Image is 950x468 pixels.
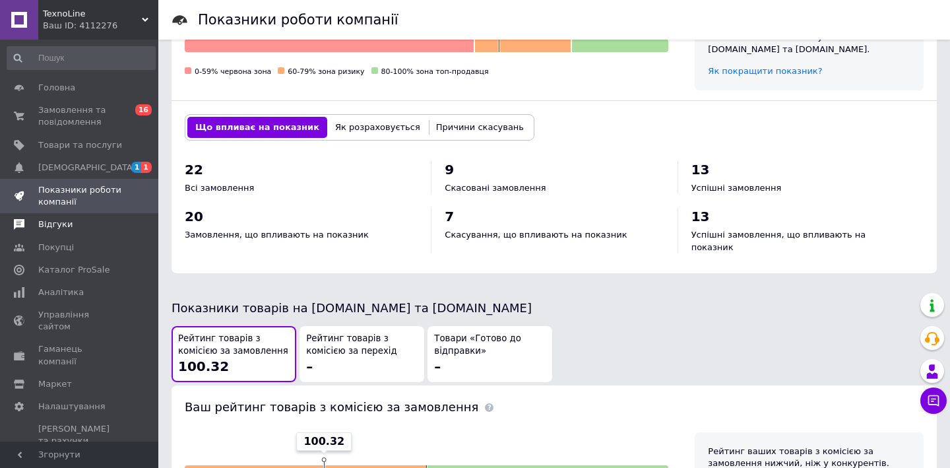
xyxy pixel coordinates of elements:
[38,264,110,276] span: Каталог ProSale
[445,230,627,240] span: Скасування, що впливають на показник
[691,183,782,193] span: Успішні замовлення
[434,358,441,374] span: –
[185,400,478,414] span: Ваш рейтинг товарів з комісією за замовлення
[7,46,156,70] input: Пошук
[708,66,822,76] a: Як покращити показник?
[195,67,271,76] span: 0-59% червона зона
[43,8,142,20] span: TexnoLine
[178,333,290,357] span: Рейтинг товарів з комісією за замовлення
[185,162,203,178] span: 22
[303,434,344,449] span: 100.32
[38,82,75,94] span: Головна
[38,286,84,298] span: Аналітика
[288,67,364,76] span: 60-79% зона ризику
[38,139,122,151] span: Товари та послуги
[327,117,428,138] button: Як розраховується
[445,209,454,224] span: 7
[427,326,552,382] button: Товари «Готово до відправки»–
[178,358,229,374] span: 100.32
[187,117,327,138] button: Що впливає на показник
[691,230,866,251] span: Успішні замовлення, що впливають на показник
[38,343,122,367] span: Гаманець компанії
[38,162,136,174] span: [DEMOGRAPHIC_DATA]
[428,117,532,138] button: Причини скасувань
[43,20,158,32] div: Ваш ID: 4112276
[38,401,106,413] span: Налаштування
[300,326,424,382] button: Рейтинг товарів з комісією за перехід–
[381,67,489,76] span: 80-100% зона топ-продавця
[691,162,710,178] span: 13
[172,326,296,382] button: Рейтинг товарів з комісією за замовлення100.32
[185,230,369,240] span: Замовлення, що впливають на показник
[920,387,947,414] button: Чат з покупцем
[38,218,73,230] span: Відгуки
[691,209,710,224] span: 13
[434,333,546,357] span: Товари «Готово до відправки»
[38,104,122,128] span: Замовлення та повідомлення
[185,183,254,193] span: Всі замовлення
[172,301,532,315] span: Показники товарів на [DOMAIN_NAME] та [DOMAIN_NAME]
[135,104,152,116] span: 16
[306,358,313,374] span: –
[38,242,74,253] span: Покупці
[131,162,142,173] span: 1
[38,184,122,208] span: Показники роботи компанії
[38,309,122,333] span: Управління сайтом
[185,209,203,224] span: 20
[445,183,546,193] span: Скасовані замовлення
[198,12,398,28] h1: Показники роботи компанії
[141,162,152,173] span: 1
[445,162,454,178] span: 9
[38,378,72,390] span: Маркет
[306,333,418,357] span: Рейтинг товарів з комісією за перехід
